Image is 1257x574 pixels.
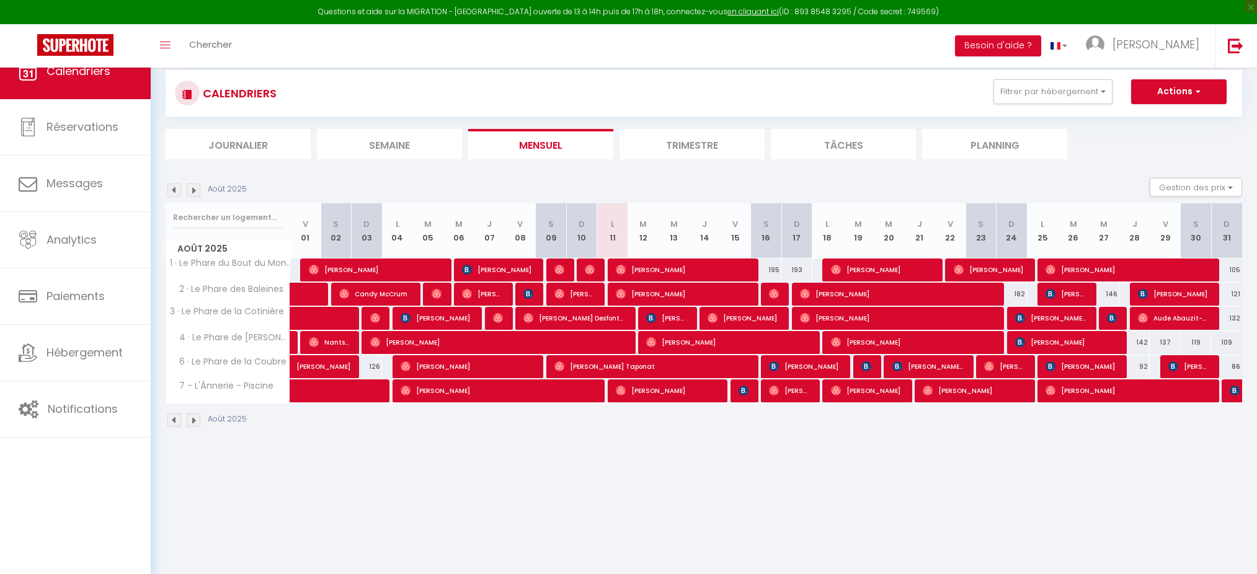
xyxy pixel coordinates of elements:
[339,282,412,306] span: Candy McCrum
[47,288,105,304] span: Paiements
[750,203,781,258] th: 16
[769,379,811,402] span: [PERSON_NAME]
[885,218,892,230] abbr: M
[1100,218,1108,230] abbr: M
[523,306,627,330] span: [PERSON_NAME] Desfontaines
[993,79,1113,104] button: Filtrer par hébergement
[370,306,381,330] span: [PERSON_NAME]
[659,203,690,258] th: 13
[1088,283,1119,306] div: 146
[628,203,659,258] th: 12
[1168,355,1210,378] span: [PERSON_NAME]
[708,306,780,330] span: [PERSON_NAME]
[1086,35,1104,54] img: ...
[1046,282,1087,306] span: [PERSON_NAME]
[180,24,241,68] a: Chercher
[424,218,432,230] abbr: M
[208,183,247,195] p: Août 2025
[401,306,473,330] span: [PERSON_NAME]
[670,218,678,230] abbr: M
[166,129,311,159] li: Journalier
[401,379,597,402] span: [PERSON_NAME]
[639,218,647,230] abbr: M
[997,283,1028,306] div: 182
[1224,218,1230,230] abbr: D
[984,355,1026,378] span: [PERSON_NAME]
[1150,178,1242,196] button: Gestion des prix
[1088,203,1119,258] th: 27
[370,330,629,354] span: [PERSON_NAME]
[505,203,536,258] th: 08
[825,218,829,230] abbr: L
[1211,283,1242,306] div: 121
[47,63,110,79] span: Calendriers
[296,348,353,372] span: [PERSON_NAME]
[750,258,781,281] div: 195
[771,129,916,159] li: Tâches
[168,331,292,345] span: 4 · Le Phare de [PERSON_NAME]
[173,206,283,229] input: Rechercher un logement...
[935,203,966,258] th: 22
[997,203,1028,258] th: 24
[309,258,443,281] span: [PERSON_NAME]
[168,258,292,268] span: 1 · Le Phare du Bout du Monde
[1070,218,1077,230] abbr: M
[168,283,286,296] span: 2 · Le Phare des Baleines
[781,203,812,258] th: 17
[432,282,442,306] span: [PERSON_NAME]
[579,218,585,230] abbr: D
[396,218,399,230] abbr: L
[646,306,688,330] span: [PERSON_NAME]
[1150,203,1181,258] th: 29
[47,345,123,360] span: Hébergement
[732,218,738,230] abbr: V
[168,307,284,316] span: 3 · Le Phare de la Cotinière
[611,218,615,230] abbr: L
[917,218,922,230] abbr: J
[352,355,383,378] div: 126
[517,218,523,230] abbr: V
[317,129,462,159] li: Semaine
[1211,203,1242,258] th: 31
[689,203,720,258] th: 14
[309,330,350,354] span: Nantso R.
[554,355,751,378] span: [PERSON_NAME] Taponat
[474,203,505,258] th: 07
[166,240,290,258] span: Août 2025
[303,218,308,230] abbr: V
[1041,218,1044,230] abbr: L
[1211,355,1242,378] div: 86
[1058,203,1089,258] th: 26
[1193,218,1199,230] abbr: S
[727,6,779,17] a: en cliquant ici
[536,203,567,258] th: 09
[1211,258,1242,281] div: 105
[382,203,413,258] th: 04
[978,218,984,230] abbr: S
[1138,306,1210,330] span: Aude Abauzit-Diot
[646,330,812,354] span: [PERSON_NAME]
[1107,306,1117,330] span: [PERSON_NAME]
[47,232,97,247] span: Analytics
[455,218,463,230] abbr: M
[1027,203,1058,258] th: 25
[739,379,749,402] span: [PERSON_NAME]
[47,119,118,135] span: Réservations
[1228,38,1243,53] img: logout
[1119,331,1150,354] div: 142
[892,355,965,378] span: [PERSON_NAME] [PERSON_NAME]
[352,203,383,258] th: 03
[923,379,1026,402] span: [PERSON_NAME]
[781,258,812,281] div: 193
[1131,79,1227,104] button: Actions
[1113,37,1199,52] span: [PERSON_NAME]
[769,282,780,306] span: [PERSON_NAME]
[333,218,339,230] abbr: S
[763,218,769,230] abbr: S
[1046,258,1211,281] span: [PERSON_NAME]
[861,355,872,378] span: [PERSON_NAME]
[1046,379,1211,402] span: [PERSON_NAME]
[1211,307,1242,330] div: 132
[554,282,596,306] span: [PERSON_NAME]
[1132,218,1137,230] abbr: J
